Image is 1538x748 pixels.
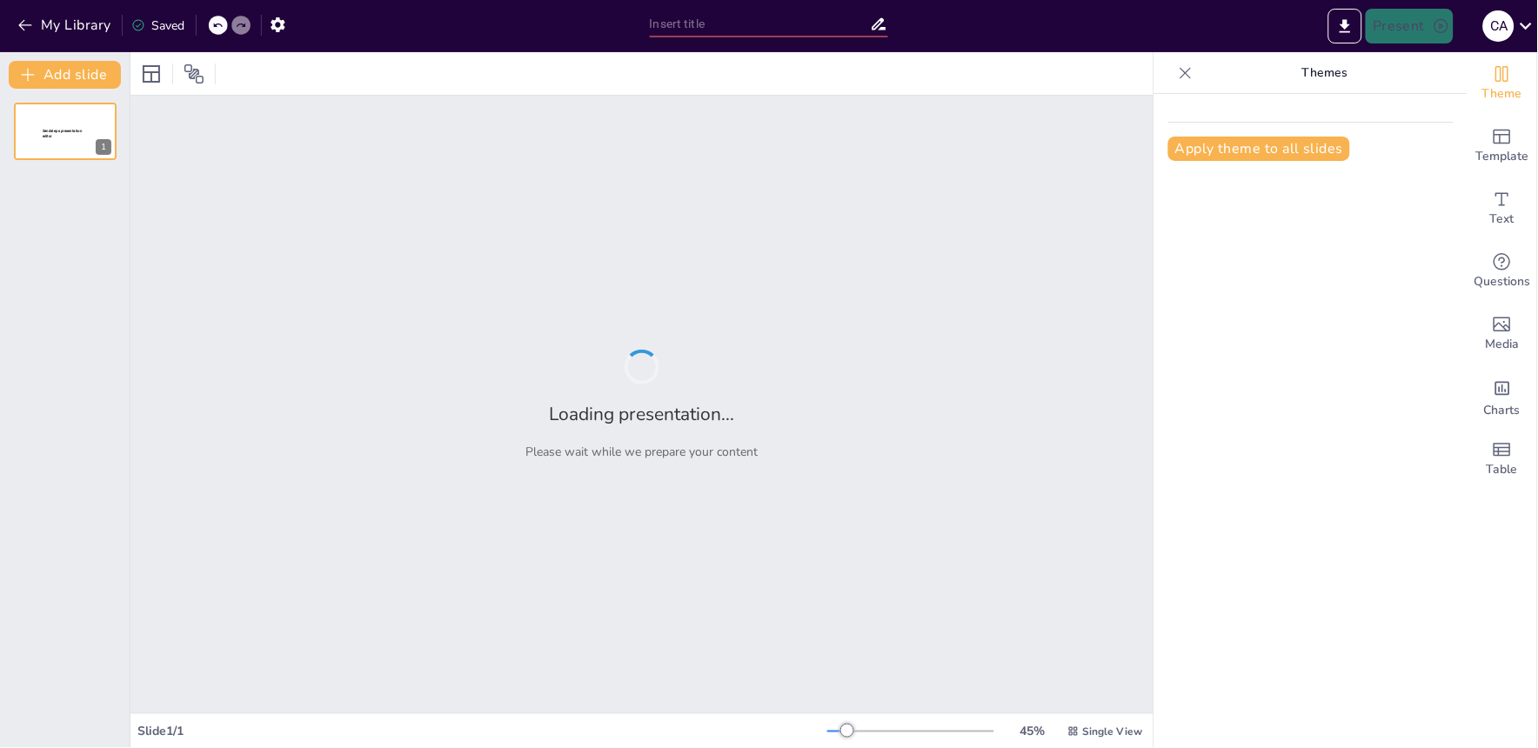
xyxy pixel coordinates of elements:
[184,63,204,84] span: Position
[1468,428,1537,491] div: Add a table
[1487,460,1518,479] span: Table
[1012,723,1053,739] div: 45 %
[550,402,735,426] h2: Loading presentation...
[13,11,118,39] button: My Library
[1168,137,1350,161] button: Apply theme to all slides
[1484,401,1521,420] span: Charts
[9,61,121,89] button: Add slide
[1468,177,1537,240] div: Add text boxes
[650,11,871,37] input: Insert title
[137,60,165,88] div: Layout
[1490,210,1515,229] span: Text
[131,17,185,34] div: Saved
[1328,9,1362,43] button: Export to PowerPoint
[137,723,827,739] div: Slide 1 / 1
[1474,272,1531,291] span: Questions
[1366,9,1453,43] button: Present
[1468,240,1537,303] div: Get real-time input from your audience
[526,444,759,460] p: Please wait while we prepare your content
[14,103,117,160] div: 1
[1483,9,1515,43] button: C A
[1482,84,1522,104] span: Theme
[1468,303,1537,365] div: Add images, graphics, shapes or video
[1200,52,1450,94] p: Themes
[1083,725,1143,738] span: Single View
[1476,147,1529,166] span: Template
[1483,10,1515,42] div: C A
[1486,335,1520,354] span: Media
[1468,365,1537,428] div: Add charts and graphs
[1468,115,1537,177] div: Add ready made slides
[43,129,82,138] span: Sendsteps presentation editor
[96,139,111,155] div: 1
[1468,52,1537,115] div: Change the overall theme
